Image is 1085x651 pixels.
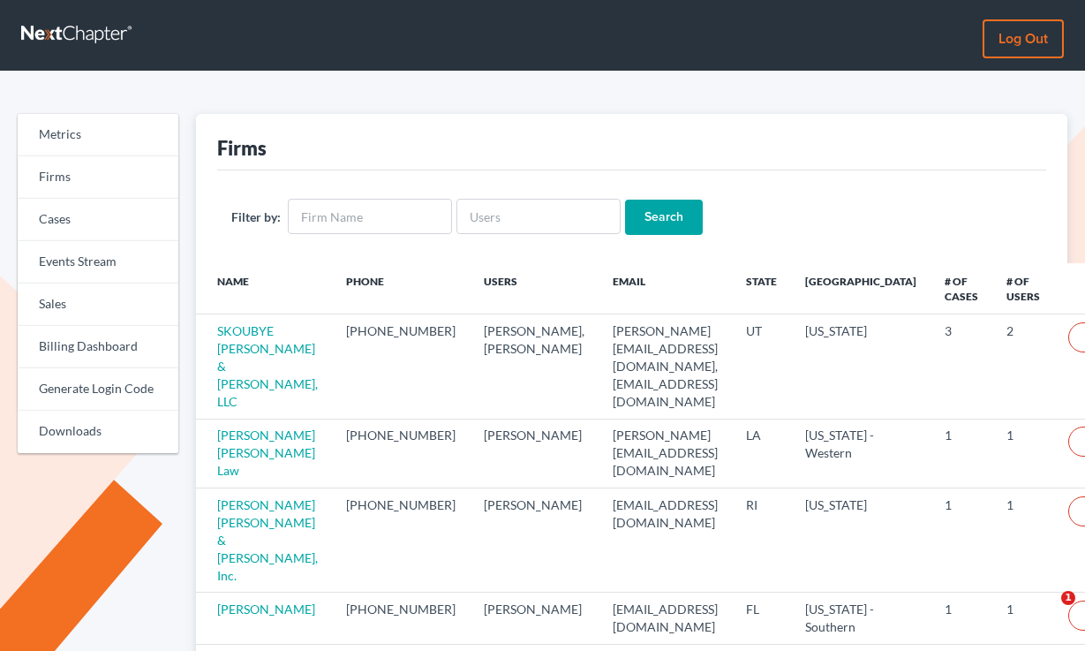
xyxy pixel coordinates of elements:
[470,593,599,644] td: [PERSON_NAME]
[217,497,318,583] a: [PERSON_NAME] [PERSON_NAME] & [PERSON_NAME], Inc.
[992,488,1054,593] td: 1
[931,314,992,419] td: 3
[791,419,931,488] td: [US_STATE] - Western
[992,263,1054,314] th: # of Users
[791,263,931,314] th: [GEOGRAPHIC_DATA]
[456,199,621,234] input: Users
[18,368,178,411] a: Generate Login Code
[18,114,178,156] a: Metrics
[332,263,470,314] th: Phone
[18,156,178,199] a: Firms
[217,428,315,478] a: [PERSON_NAME] [PERSON_NAME] Law
[217,135,267,161] div: Firms
[470,314,599,419] td: [PERSON_NAME], [PERSON_NAME]
[599,593,732,644] td: [EMAIL_ADDRESS][DOMAIN_NAME]
[470,419,599,488] td: [PERSON_NAME]
[791,314,931,419] td: [US_STATE]
[732,593,791,644] td: FL
[599,263,732,314] th: Email
[332,419,470,488] td: [PHONE_NUMBER]
[992,419,1054,488] td: 1
[732,263,791,314] th: State
[18,326,178,368] a: Billing Dashboard
[931,593,992,644] td: 1
[18,411,178,453] a: Downloads
[1061,591,1075,605] span: 1
[470,488,599,593] td: [PERSON_NAME]
[625,200,703,235] input: Search
[791,593,931,644] td: [US_STATE] - Southern
[931,419,992,488] td: 1
[231,208,281,226] label: Filter by:
[599,488,732,593] td: [EMAIL_ADDRESS][DOMAIN_NAME]
[196,263,332,314] th: Name
[18,241,178,284] a: Events Stream
[931,488,992,593] td: 1
[470,263,599,314] th: Users
[791,488,931,593] td: [US_STATE]
[332,488,470,593] td: [PHONE_NUMBER]
[332,314,470,419] td: [PHONE_NUMBER]
[599,314,732,419] td: [PERSON_NAME][EMAIL_ADDRESS][DOMAIN_NAME], [EMAIL_ADDRESS][DOMAIN_NAME]
[217,323,318,409] a: SKOUBYE [PERSON_NAME] & [PERSON_NAME], LLC
[732,419,791,488] td: LA
[992,314,1054,419] td: 2
[332,593,470,644] td: [PHONE_NUMBER]
[992,593,1054,644] td: 1
[18,199,178,241] a: Cases
[983,19,1064,58] a: Log out
[732,488,791,593] td: RI
[732,314,791,419] td: UT
[931,263,992,314] th: # of Cases
[599,419,732,488] td: [PERSON_NAME][EMAIL_ADDRESS][DOMAIN_NAME]
[18,284,178,326] a: Sales
[1025,591,1067,633] iframe: Intercom live chat
[217,602,315,617] a: [PERSON_NAME]
[288,199,452,234] input: Firm Name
